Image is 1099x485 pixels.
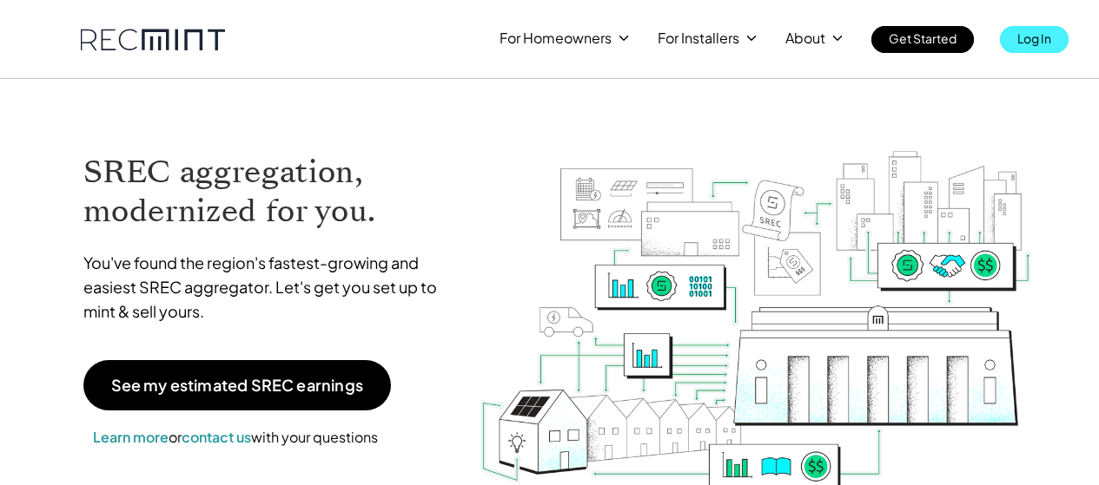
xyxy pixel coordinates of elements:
[83,251,454,324] p: You've found the region's fastest-growing and easiest SREC aggregator. Let's get you set up to mi...
[889,26,957,50] p: Get Started
[83,153,454,231] h1: SREC aggregation, modernized for you.
[500,26,612,50] p: For Homeowners
[785,26,825,50] p: About
[93,428,169,446] a: Learn more
[658,26,739,50] p: For Installers
[1000,26,1069,53] a: Log In
[111,377,363,393] p: See my estimated SREC earnings
[871,26,974,53] a: Get Started
[1017,26,1051,50] p: Log In
[83,426,387,449] p: or with your questions
[182,428,251,446] a: contact us
[83,360,391,410] a: See my estimated SREC earnings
